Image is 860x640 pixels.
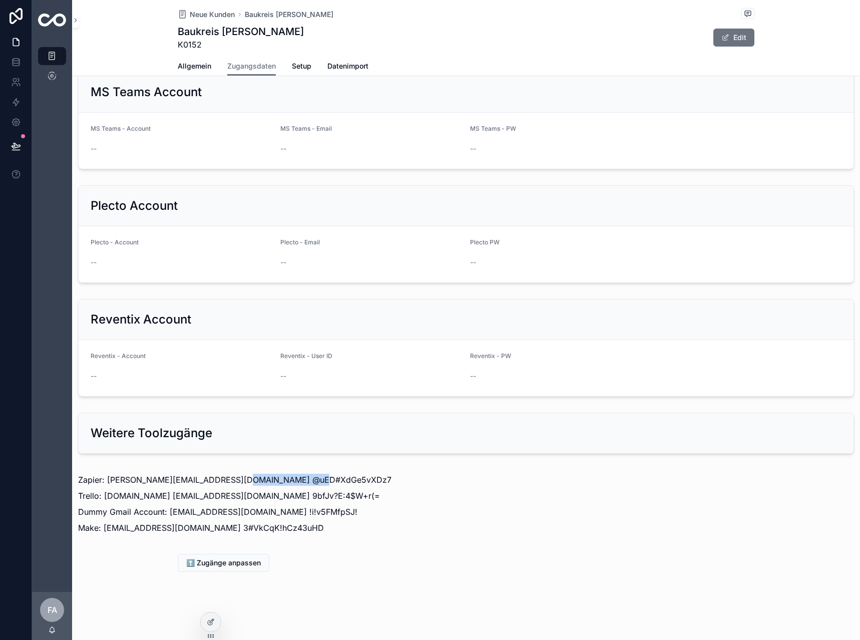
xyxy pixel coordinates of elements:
span: MS Teams - Email [280,125,332,132]
h2: Weitere Toolzugänge [91,425,212,441]
span: Plecto - Email [280,238,320,246]
span: -- [91,371,97,381]
a: Setup [292,57,311,77]
span: ⬆️ Zugänge anpassen [186,558,261,568]
span: -- [470,257,476,267]
span: MS Teams - PW [470,125,516,132]
span: -- [280,144,286,154]
span: Zugangsdaten [227,61,276,71]
span: K0152 [178,39,304,51]
a: Neue Kunden [178,10,235,20]
span: Setup [292,61,311,71]
p: Zapier: [PERSON_NAME][EMAIL_ADDRESS][DOMAIN_NAME] @uED#XdGe5vXDz7 [78,474,854,486]
img: App logo [38,14,66,27]
span: Reventix - User ID [280,352,332,360]
a: Allgemein [178,57,211,77]
span: Datenimport [327,61,368,71]
span: Plecto PW [470,238,500,246]
span: -- [280,371,286,381]
span: Reventix - PW [470,352,511,360]
span: -- [91,144,97,154]
span: -- [91,257,97,267]
h1: Baukreis [PERSON_NAME] [178,25,304,39]
h2: MS Teams Account [91,84,202,100]
h2: Reventix Account [91,311,191,328]
span: Reventix - Account [91,352,146,360]
p: Trello: [DOMAIN_NAME] [EMAIL_ADDRESS][DOMAIN_NAME] 9bfJv?E:4$W+r(= [78,490,854,502]
span: FA [48,604,57,616]
a: Zugangsdaten [227,57,276,76]
span: Neue Kunden [190,10,235,20]
span: Allgemein [178,61,211,71]
p: Dummy Gmail Account: [EMAIL_ADDRESS][DOMAIN_NAME] !i!v5FMfpSJ! [78,506,854,518]
p: Make: [EMAIL_ADDRESS][DOMAIN_NAME] 3#VkCqK!hCz43uHD [78,522,854,534]
span: -- [470,144,476,154]
span: -- [280,257,286,267]
a: Baukreis [PERSON_NAME] [245,10,333,20]
div: scrollable content [32,40,72,98]
span: Plecto - Account [91,238,139,246]
a: Datenimport [327,57,368,77]
span: -- [470,371,476,381]
button: ⬆️ Zugänge anpassen [178,554,269,572]
span: MS Teams - Account [91,125,151,132]
h2: Plecto Account [91,198,178,214]
button: Edit [713,29,754,47]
